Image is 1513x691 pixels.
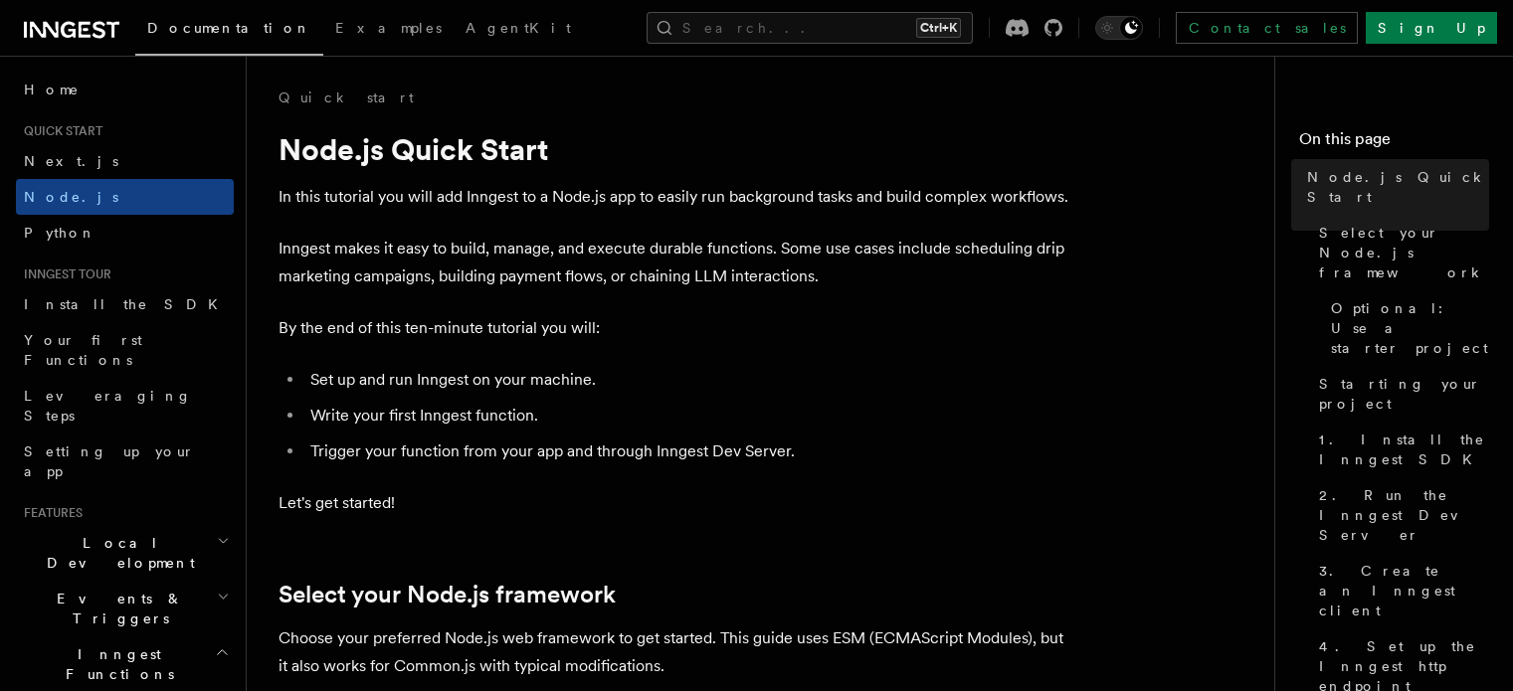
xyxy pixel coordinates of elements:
[454,6,583,54] a: AgentKit
[304,402,1074,430] li: Write your first Inngest function.
[1311,477,1489,553] a: 2. Run the Inngest Dev Server
[16,143,234,179] a: Next.js
[279,489,1074,517] p: Let's get started!
[16,433,234,489] a: Setting up your app
[147,20,311,36] span: Documentation
[304,437,1074,465] li: Trigger your function from your app and through Inngest Dev Server.
[647,12,973,44] button: Search...Ctrl+K
[1331,298,1489,358] span: Optional: Use a starter project
[279,183,1074,211] p: In this tutorial you will add Inngest to a Node.js app to easily run background tasks and build c...
[135,6,323,56] a: Documentation
[1319,374,1489,414] span: Starting your project
[24,296,230,312] span: Install the SDK
[1299,127,1489,159] h4: On this page
[279,235,1074,290] p: Inngest makes it easy to build, manage, and execute durable functions. Some use cases include sch...
[1323,290,1489,366] a: Optional: Use a starter project
[24,153,118,169] span: Next.js
[1176,12,1358,44] a: Contact sales
[1299,159,1489,215] a: Node.js Quick Start
[1366,12,1497,44] a: Sign Up
[16,581,234,636] button: Events & Triggers
[24,80,80,99] span: Home
[304,366,1074,394] li: Set up and run Inngest on your machine.
[16,589,217,628] span: Events & Triggers
[1319,430,1489,469] span: 1. Install the Inngest SDK
[279,624,1074,680] p: Choose your preferred Node.js web framework to get started. This guide uses ESM (ECMAScript Modul...
[1307,167,1489,207] span: Node.js Quick Start
[916,18,961,38] kbd: Ctrl+K
[16,378,234,433] a: Leveraging Steps
[279,314,1074,342] p: By the end of this ten-minute tutorial you will:
[16,505,83,521] span: Features
[1311,366,1489,422] a: Starting your project
[16,525,234,581] button: Local Development
[24,189,118,205] span: Node.js
[279,87,414,107] a: Quick start
[1311,422,1489,477] a: 1. Install the Inngest SDK
[16,215,234,251] a: Python
[1311,553,1489,628] a: 3. Create an Inngest client
[16,72,234,107] a: Home
[466,20,571,36] span: AgentKit
[16,533,217,573] span: Local Development
[1095,16,1143,40] button: Toggle dark mode
[16,322,234,378] a: Your first Functions
[16,123,102,139] span: Quick start
[1311,215,1489,290] a: Select your Node.js framework
[279,131,1074,167] h1: Node.js Quick Start
[323,6,454,54] a: Examples
[279,581,616,608] a: Select your Node.js framework
[1319,561,1489,620] span: 3. Create an Inngest client
[1319,223,1489,282] span: Select your Node.js framework
[24,332,142,368] span: Your first Functions
[24,443,195,479] span: Setting up your app
[16,179,234,215] a: Node.js
[1319,485,1489,545] span: 2. Run the Inngest Dev Server
[24,388,192,424] span: Leveraging Steps
[16,266,111,282] span: Inngest tour
[24,225,96,241] span: Python
[16,644,215,684] span: Inngest Functions
[16,286,234,322] a: Install the SDK
[335,20,442,36] span: Examples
